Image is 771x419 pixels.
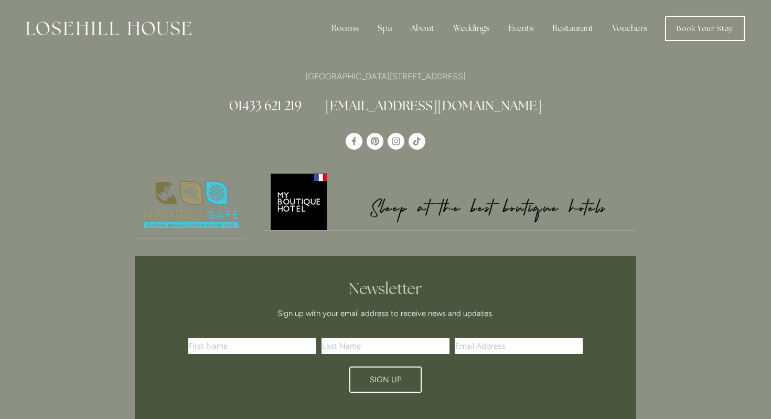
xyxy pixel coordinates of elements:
a: Pinterest [367,133,383,150]
img: My Boutique Hotel - Logo [265,172,637,230]
img: Nature's Safe - Logo [135,172,247,238]
a: 01433 621 219 [229,97,302,114]
img: Losehill House [26,22,191,35]
a: [EMAIL_ADDRESS][DOMAIN_NAME] [325,97,542,114]
div: Events [500,18,542,39]
a: Book Your Stay [665,16,745,41]
div: Spa [369,18,400,39]
input: First Name [188,338,316,354]
p: Sign up with your email address to receive news and updates. [192,307,579,320]
input: Last Name [322,338,449,354]
div: Weddings [445,18,498,39]
div: About [402,18,443,39]
div: Rooms [323,18,367,39]
a: Losehill House Hotel & Spa [346,133,362,150]
a: TikTok [409,133,425,150]
button: Sign Up [349,366,422,393]
a: Vouchers [604,18,656,39]
div: Restaurant [544,18,602,39]
span: Sign Up [370,375,402,384]
h2: Newsletter [192,279,579,298]
a: Instagram [388,133,404,150]
p: [GEOGRAPHIC_DATA][STREET_ADDRESS] [135,69,636,83]
input: Email Address [455,338,583,354]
